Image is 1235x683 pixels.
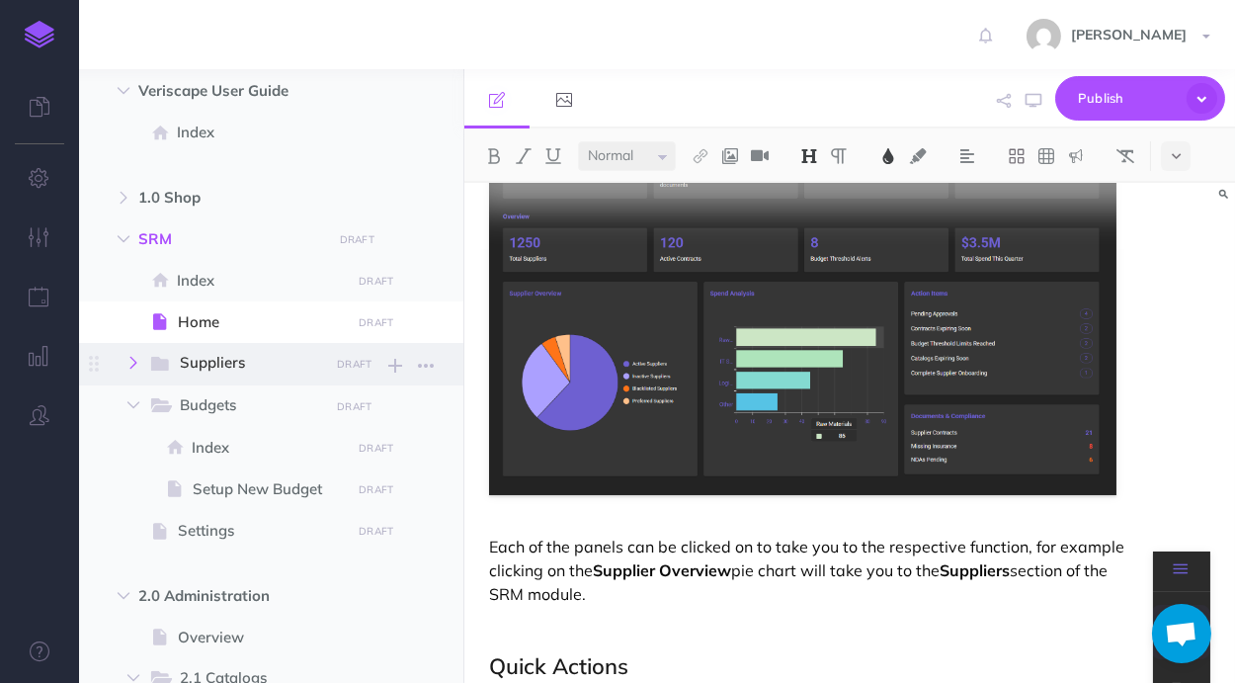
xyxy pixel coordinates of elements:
span: Home [178,310,345,334]
span: 2.0 Administration [138,584,320,608]
span: SRM [138,227,320,251]
span: Index [192,436,345,460]
small: DRAFT [359,483,393,496]
img: 743f3ee6f9f80ed2ad13fd650e81ed88.jpg [1027,19,1061,53]
img: Italic button [515,148,533,164]
img: Clear styles button [1116,148,1134,164]
img: Add video button [751,148,769,164]
span: 1.0 Shop [138,186,320,210]
img: Text background color button [909,148,927,164]
div: Open chat [1152,604,1211,663]
span: Budgets [180,393,315,419]
span: Veriscape User Guide [138,79,320,103]
h2: Quick Actions [489,654,1210,678]
span: [PERSON_NAME] [1061,26,1196,43]
button: Publish [1055,76,1225,121]
small: DRAFT [359,316,393,329]
span: Settings [178,519,345,543]
strong: Suppliers [940,560,1010,580]
button: DRAFT [330,395,379,418]
button: DRAFT [352,478,401,501]
button: DRAFT [330,353,379,376]
span: Publish [1078,83,1177,114]
small: DRAFT [340,233,374,246]
span: Setup New Budget [193,477,345,501]
small: DRAFT [337,400,371,413]
button: DRAFT [352,311,401,334]
img: logo-mark.svg [25,21,54,48]
small: DRAFT [359,442,393,455]
span: Index [177,269,345,293]
button: DRAFT [352,520,401,543]
span: Overview [178,626,345,649]
span: Index [177,121,345,144]
img: Paragraph button [830,148,848,164]
img: Underline button [544,148,562,164]
img: Headings dropdown button [800,148,818,164]
small: DRAFT [359,275,393,288]
img: Callout dropdown menu button [1067,148,1085,164]
img: Bold button [485,148,503,164]
button: DRAFT [332,228,381,251]
img: Create table button [1037,148,1055,164]
small: DRAFT [359,525,393,538]
span: Suppliers [180,351,315,377]
img: Link button [692,148,709,164]
strong: Supplier Overview [593,560,731,580]
img: Add image button [721,148,739,164]
button: DRAFT [352,270,401,293]
img: 6Iq3qSx7o5ag0GWNbG3d.png [489,109,1116,495]
p: Each of the panels can be clicked on to take you to the respective function, for example clicking... [489,535,1210,606]
small: DRAFT [337,358,371,371]
img: Alignment dropdown menu button [958,148,976,164]
button: DRAFT [352,437,401,460]
img: Text color button [879,148,897,164]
